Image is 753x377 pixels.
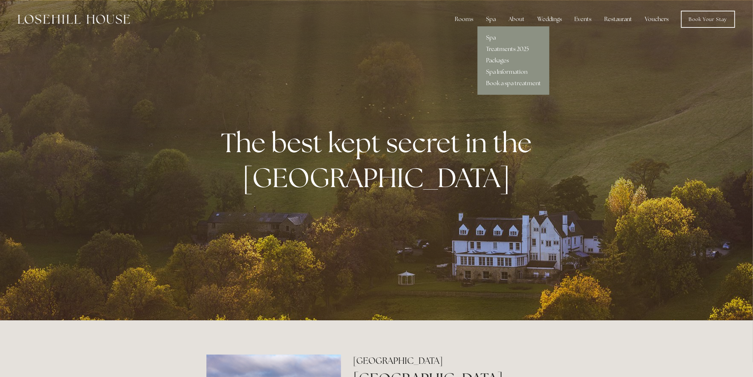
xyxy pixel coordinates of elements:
div: About [503,12,530,26]
div: Spa [480,12,501,26]
div: Events [569,12,597,26]
div: Weddings [532,12,568,26]
img: Losehill House [18,15,130,24]
a: Spa [478,32,549,43]
div: Rooms [449,12,479,26]
a: Book Your Stay [681,11,735,28]
a: Packages [478,55,549,66]
div: Restaurant [599,12,638,26]
strong: The best kept secret in the [GEOGRAPHIC_DATA] [221,125,538,195]
a: Treatments 2025 [478,43,549,55]
a: Spa Information [478,66,549,78]
a: Book a spa treatment [478,78,549,89]
h2: [GEOGRAPHIC_DATA] [353,355,547,367]
a: Vouchers [639,12,675,26]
